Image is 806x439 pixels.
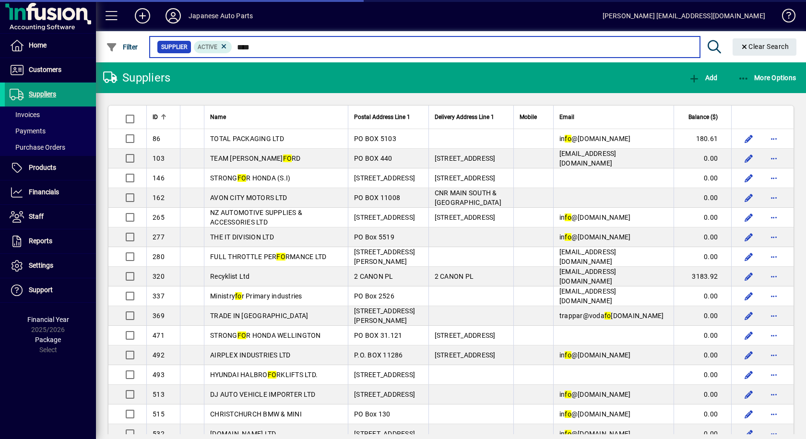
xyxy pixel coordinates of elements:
span: 492 [153,351,165,359]
em: fo [565,351,571,359]
span: Support [29,286,53,294]
button: Profile [158,7,189,24]
a: Reports [5,229,96,253]
span: 513 [153,391,165,398]
button: More Options [735,69,799,86]
td: 0.00 [674,208,731,227]
span: Purchase Orders [10,143,65,151]
a: Settings [5,254,96,278]
em: FO [237,174,247,182]
a: Support [5,278,96,302]
span: PO Box 5519 [354,233,394,241]
span: 2 CANON PL [354,273,393,280]
span: STRONG R HONDA WELLINGTON [210,332,321,339]
em: FO [276,253,285,261]
span: Suppliers [29,90,56,98]
span: 103 [153,154,165,162]
button: More options [766,170,782,186]
span: [STREET_ADDRESS] [354,391,415,398]
a: Purchase Orders [5,139,96,155]
span: [STREET_ADDRESS] [435,174,496,182]
span: PO Box 130 [354,410,391,418]
button: Edit [741,249,757,264]
td: 0.00 [674,149,731,168]
a: Knowledge Base [775,2,794,33]
span: Add [688,74,717,82]
em: fo [565,391,571,398]
span: [STREET_ADDRESS] [354,214,415,221]
span: CHRISTCHURCH BMW & MINI [210,410,302,418]
a: Products [5,156,96,180]
span: PO Box 2526 [354,292,394,300]
span: [EMAIL_ADDRESS][DOMAIN_NAME] [559,150,616,167]
span: Clear Search [740,43,789,50]
em: FO [283,154,292,162]
button: Edit [741,406,757,422]
span: 280 [153,253,165,261]
span: Payments [10,127,46,135]
button: More options [766,406,782,422]
span: [EMAIL_ADDRESS][DOMAIN_NAME] [559,287,616,305]
span: in @[DOMAIN_NAME] [559,351,631,359]
em: fo [235,292,242,300]
span: in @[DOMAIN_NAME] [559,391,631,398]
span: Recyklist Ltd [210,273,249,280]
em: fo [604,312,611,320]
button: Edit [741,387,757,402]
button: Add [686,69,720,86]
button: Clear [733,38,797,56]
button: Edit [741,269,757,284]
span: [DOMAIN_NAME] LTD [210,430,276,438]
span: TEAM [PERSON_NAME] RD [210,154,301,162]
span: More Options [738,74,796,82]
span: Home [29,41,47,49]
em: fo [565,410,571,418]
span: [STREET_ADDRESS] [435,332,496,339]
span: Active [198,44,217,50]
a: Financials [5,180,96,204]
span: Invoices [10,111,40,119]
span: PO BOX 31.121 [354,332,402,339]
span: Supplier [161,42,187,52]
span: 369 [153,312,165,320]
button: More options [766,269,782,284]
span: in @[DOMAIN_NAME] [559,135,631,142]
span: [EMAIL_ADDRESS][DOMAIN_NAME] [559,248,616,265]
td: 0.00 [674,385,731,404]
button: Edit [741,210,757,225]
span: ID [153,112,158,122]
span: in @[DOMAIN_NAME] [559,430,631,438]
span: Mobile [520,112,537,122]
button: More options [766,210,782,225]
span: TOTAL PACKAGING LTD [210,135,284,142]
td: 0.00 [674,306,731,326]
em: FO [237,332,247,339]
td: 0.00 [674,168,731,188]
span: Settings [29,261,53,269]
span: Name [210,112,226,122]
span: AIRPLEX INDUSTRIES LTD [210,351,291,359]
a: Payments [5,123,96,139]
span: 532 [153,430,165,438]
button: More options [766,367,782,382]
td: 0.00 [674,345,731,365]
button: Edit [741,328,757,343]
span: Filter [106,43,138,51]
em: FO [268,371,277,379]
span: 86 [153,135,161,142]
span: 2 CANON PL [435,273,474,280]
button: Edit [741,347,757,363]
span: Package [35,336,61,344]
button: More options [766,151,782,166]
button: Edit [741,229,757,245]
button: More options [766,288,782,304]
span: in @[DOMAIN_NAME] [559,410,631,418]
button: More options [766,328,782,343]
a: Invoices [5,107,96,123]
mat-chip: Activation Status: Active [194,41,232,53]
div: Email [559,112,668,122]
em: fo [565,233,571,241]
span: 277 [153,233,165,241]
span: CNR MAIN SOUTH & [GEOGRAPHIC_DATA] [435,189,501,206]
span: Reports [29,237,52,245]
